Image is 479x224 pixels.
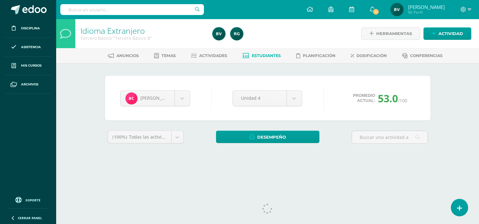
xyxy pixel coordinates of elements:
span: [PERSON_NAME] [141,95,176,101]
span: Disciplina [21,26,40,31]
a: (100%)Todas las actividades de esta unidad [108,131,183,143]
span: Soporte [26,198,41,202]
span: 53.0 [378,91,398,105]
span: Estudiantes [252,53,281,58]
span: Actividad [438,28,463,40]
a: Disciplina [5,19,51,38]
a: Idioma Extranjero [80,25,145,36]
a: Unidad 4 [233,90,302,106]
a: Dosificación [351,51,387,61]
h1: Idioma Extranjero [80,26,205,35]
span: Cerrar panel [18,216,42,220]
img: e1c7bd81d1343ddcc7ad06d2af4d5646.png [125,92,138,105]
span: Conferencias [410,53,443,58]
img: e044b199acd34bf570a575bac584e1d1.png [230,27,243,40]
input: Busca un usuario... [60,4,204,15]
span: 1 [372,8,379,15]
span: Mi Perfil [408,10,445,15]
a: Herramientas [361,27,420,40]
span: Archivos [21,82,38,87]
input: Buscar una actividad aquí... [352,131,428,143]
span: Mis cursos [21,63,41,68]
a: Archivos [5,75,51,94]
span: Dosificación [356,53,387,58]
span: Unidad 4 [241,90,279,105]
span: Asistencia [21,45,41,50]
a: Anuncios [108,51,139,61]
a: Actividades [191,51,227,61]
span: [PERSON_NAME] [408,4,445,10]
a: Desempeño [216,131,319,143]
img: fbf07539d2209bdb7d77cb73bbc859fa.png [391,3,403,16]
span: Actividades [199,53,227,58]
div: Tercero Básico 'Tercero Básico B' [80,35,205,41]
span: Promedio actual: [353,93,375,103]
a: [PERSON_NAME] [121,90,190,106]
span: (100%) [113,134,128,140]
a: Asistencia [5,38,51,57]
span: Todas las actividades de esta unidad [129,134,208,140]
a: Soporte [8,195,49,204]
img: fbf07539d2209bdb7d77cb73bbc859fa.png [213,27,225,40]
span: Anuncios [116,53,139,58]
span: Planificación [303,53,335,58]
span: Herramientas [376,28,412,40]
a: Mis cursos [5,57,51,76]
a: Actividad [423,27,471,40]
a: Estudiantes [243,51,281,61]
span: Desempeño [257,131,286,143]
a: Planificación [296,51,335,61]
a: Temas [154,51,176,61]
span: /100 [398,98,407,104]
span: Temas [161,53,176,58]
a: Conferencias [402,51,443,61]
